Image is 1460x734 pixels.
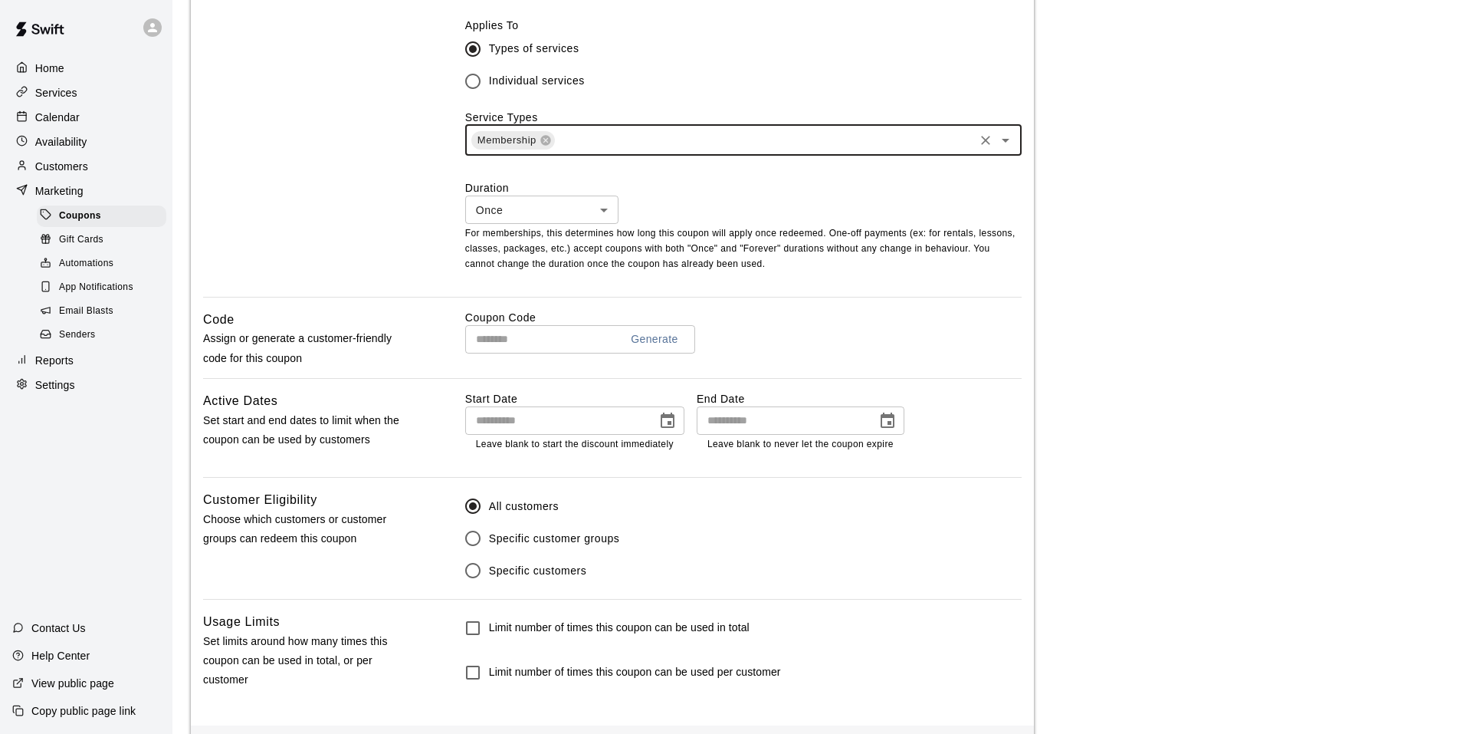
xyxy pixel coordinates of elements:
a: Gift Cards [37,228,172,252]
span: Coupons [59,209,101,224]
a: App Notifications [37,276,172,300]
span: Specific customers [489,563,587,579]
p: Help Center [31,648,90,663]
p: Leave blank to start the discount immediately [476,437,674,453]
span: Senders [59,328,96,343]
a: Settings [12,374,160,397]
a: Email Blasts [37,300,172,324]
h6: Usage Limits [203,612,280,632]
button: Choose date [652,406,683,436]
a: Home [12,57,160,80]
label: End Date [697,391,904,406]
h6: Active Dates [203,391,278,411]
a: Automations [37,252,172,276]
a: Coupons [37,204,172,228]
span: Email Blasts [59,304,113,319]
div: Senders [37,324,166,346]
div: Membership [471,131,555,150]
p: Settings [35,377,75,393]
p: Choose which customers or customer groups can redeem this coupon [203,510,416,548]
span: Individual services [489,73,585,89]
button: Open [995,130,1016,151]
a: Customers [12,155,160,178]
span: Membership [471,133,543,148]
a: Calendar [12,106,160,129]
button: Clear [975,130,996,151]
div: App Notifications [37,277,166,298]
p: View public page [31,676,114,691]
p: Contact Us [31,620,86,636]
h6: Limit number of times this coupon can be used in total [489,620,750,637]
p: Leave blank to never let the coupon expire [707,437,894,453]
div: Once [465,196,618,224]
p: For memberships, this determines how long this coupon will apply once redeemed. One-off payments ... [465,226,1022,272]
span: Automations [59,256,113,272]
p: Copy public page link [31,703,136,719]
a: Availability [12,130,160,153]
button: Choose date [872,406,903,436]
a: Senders [37,324,172,347]
div: Gift Cards [37,229,166,251]
label: Applies To [465,18,1022,33]
h6: Limit number of times this coupon can be used per customer [489,664,781,681]
p: Set start and end dates to limit when the coupon can be used by customers [203,411,416,449]
p: Assign or generate a customer-friendly code for this coupon [203,329,416,367]
p: Availability [35,134,87,150]
div: Email Blasts [37,301,166,322]
h6: Customer Eligibility [203,490,317,510]
p: Set limits around how many times this coupon can be used in total, or per customer [203,632,416,690]
label: Service Types [465,111,538,123]
a: Marketing [12,179,160,202]
span: Gift Cards [59,232,103,248]
span: Types of services [489,41,579,57]
button: Generate [625,325,684,354]
a: Services [12,81,160,104]
label: Coupon Code [465,310,1022,325]
span: App Notifications [59,280,133,295]
div: Automations [37,253,166,275]
p: Home [35,61,64,76]
p: Calendar [35,110,80,125]
a: Reports [12,349,160,372]
label: Duration [465,180,1022,196]
p: Reports [35,353,74,368]
h6: Code [203,310,235,330]
span: Specific customer groups [489,531,620,547]
label: Start Date [465,391,684,406]
p: Marketing [35,183,84,199]
span: All customers [489,499,559,515]
div: Coupons [37,206,166,227]
p: Services [35,85,77,100]
p: Customers [35,159,88,174]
